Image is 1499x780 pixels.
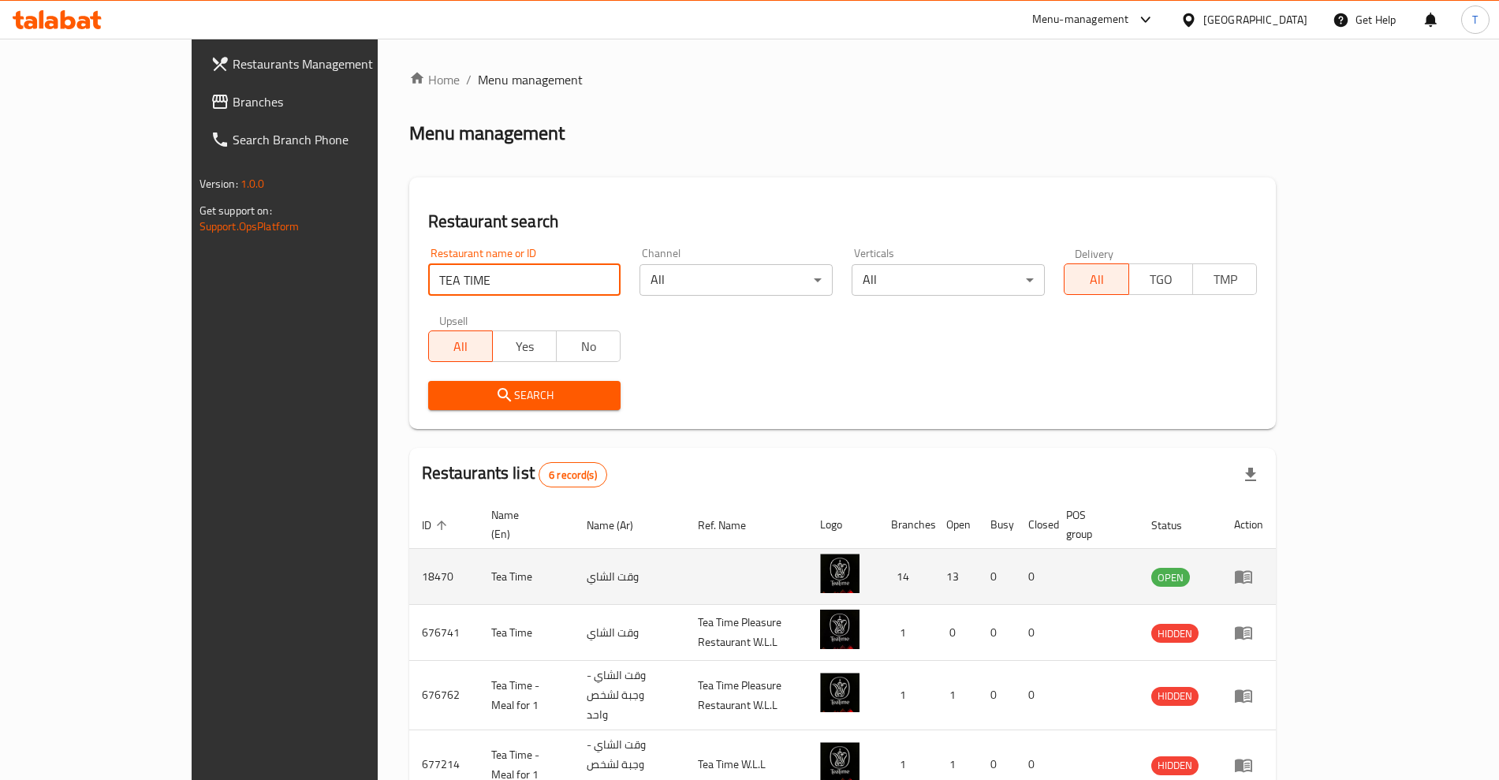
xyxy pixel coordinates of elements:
[1032,10,1129,29] div: Menu-management
[1075,248,1114,259] label: Delivery
[409,661,479,730] td: 676762
[878,501,934,549] th: Branches
[878,661,934,730] td: 1
[1232,456,1270,494] div: Export file
[441,386,609,405] span: Search
[934,605,978,661] td: 0
[1151,756,1199,775] div: HIDDEN
[685,661,807,730] td: Tea Time Pleasure Restaurant W.L.L
[574,605,685,661] td: وقت الشاي
[1199,268,1251,291] span: TMP
[978,661,1016,730] td: 0
[439,315,468,326] label: Upsell
[978,549,1016,605] td: 0
[934,549,978,605] td: 13
[978,605,1016,661] td: 0
[934,661,978,730] td: 1
[539,468,606,483] span: 6 record(s)
[1151,625,1199,643] span: HIDDEN
[422,461,607,487] h2: Restaurants list
[409,605,479,661] td: 676741
[574,661,685,730] td: وقت الشاي - وجبة لشخص واحد
[1151,516,1203,535] span: Status
[435,335,487,358] span: All
[1234,623,1263,642] div: Menu
[409,549,479,605] td: 18470
[409,121,565,146] h2: Menu management
[587,516,654,535] span: Name (Ar)
[1066,506,1120,543] span: POS group
[1151,569,1190,587] span: OPEN
[807,501,878,549] th: Logo
[428,264,621,296] input: Search for restaurant name or ID..
[479,549,575,605] td: Tea Time
[574,549,685,605] td: وقت الشاي
[1192,263,1257,295] button: TMP
[1071,268,1122,291] span: All
[563,335,614,358] span: No
[198,121,442,159] a: Search Branch Phone
[1016,605,1053,661] td: 0
[1135,268,1187,291] span: TGO
[1203,11,1307,28] div: [GEOGRAPHIC_DATA]
[878,549,934,605] td: 14
[233,54,429,73] span: Restaurants Management
[198,83,442,121] a: Branches
[685,605,807,661] td: Tea Time Pleasure Restaurant W.L.L
[492,330,557,362] button: Yes
[241,174,265,194] span: 1.0.0
[1016,549,1053,605] td: 0
[878,605,934,661] td: 1
[934,501,978,549] th: Open
[1151,687,1199,705] span: HIDDEN
[478,70,583,89] span: Menu management
[1016,661,1053,730] td: 0
[499,335,550,358] span: Yes
[479,605,575,661] td: Tea Time
[1128,263,1193,295] button: TGO
[639,264,833,296] div: All
[199,200,272,221] span: Get support on:
[233,92,429,111] span: Branches
[852,264,1045,296] div: All
[199,174,238,194] span: Version:
[428,381,621,410] button: Search
[422,516,452,535] span: ID
[479,661,575,730] td: Tea Time -Meal for 1
[491,506,556,543] span: Name (En)
[820,673,860,712] img: Tea Time -Meal for 1
[556,330,621,362] button: No
[978,501,1016,549] th: Busy
[1064,263,1128,295] button: All
[1221,501,1276,549] th: Action
[1234,567,1263,586] div: Menu
[199,216,300,237] a: Support.OpsPlatform
[1472,11,1478,28] span: T
[428,210,1258,233] h2: Restaurant search
[466,70,472,89] li: /
[820,554,860,593] img: Tea Time
[1234,686,1263,705] div: Menu
[1151,687,1199,706] div: HIDDEN
[233,130,429,149] span: Search Branch Phone
[428,330,493,362] button: All
[409,70,1277,89] nav: breadcrumb
[539,462,607,487] div: Total records count
[1016,501,1053,549] th: Closed
[698,516,766,535] span: Ref. Name
[1234,756,1263,774] div: Menu
[820,610,860,649] img: Tea Time
[1151,756,1199,774] span: HIDDEN
[198,45,442,83] a: Restaurants Management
